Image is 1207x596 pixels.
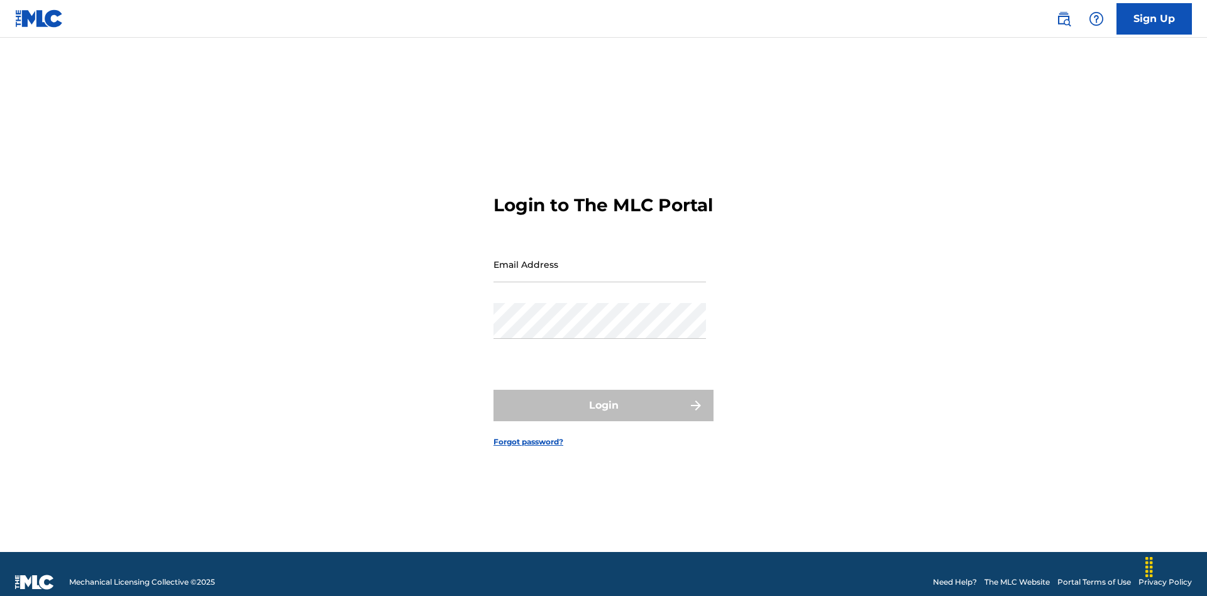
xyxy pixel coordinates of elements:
a: Portal Terms of Use [1057,577,1131,588]
img: search [1056,11,1071,26]
a: Public Search [1051,6,1076,31]
a: Forgot password? [493,436,563,448]
img: help [1089,11,1104,26]
a: Need Help? [933,577,977,588]
iframe: Chat Widget [1144,536,1207,596]
span: Mechanical Licensing Collective © 2025 [69,577,215,588]
a: Privacy Policy [1138,577,1192,588]
div: Drag [1139,548,1159,586]
a: Sign Up [1116,3,1192,35]
div: Help [1084,6,1109,31]
a: The MLC Website [984,577,1050,588]
img: logo [15,575,54,590]
h3: Login to The MLC Portal [493,194,713,216]
img: MLC Logo [15,9,63,28]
